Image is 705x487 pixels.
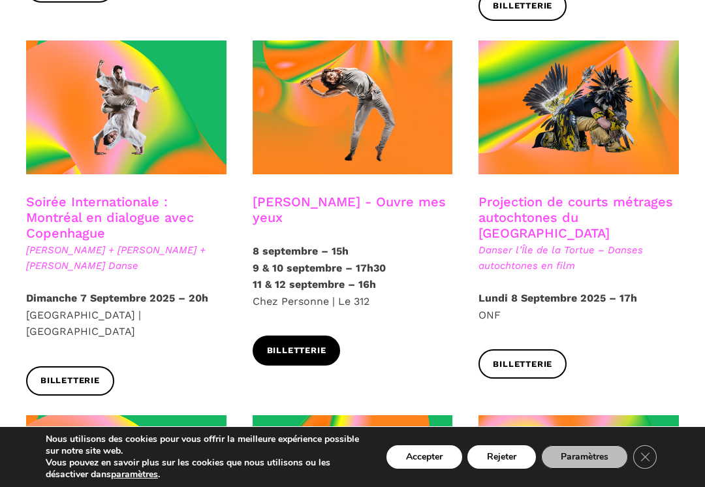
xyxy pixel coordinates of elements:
p: Vous pouvez en savoir plus sur les cookies que nous utilisons ou les désactiver dans . [46,457,363,480]
p: [GEOGRAPHIC_DATA] | [GEOGRAPHIC_DATA] [26,290,227,340]
button: Close GDPR Cookie Banner [633,445,657,469]
p: Nous utilisons des cookies pour vous offrir la meilleure expérience possible sur notre site web. [46,433,363,457]
span: Billetterie [493,358,552,371]
button: Paramètres [541,445,628,469]
span: Billetterie [40,374,100,388]
span: [PERSON_NAME] + [PERSON_NAME] + [PERSON_NAME] Danse [26,242,227,274]
strong: Lundi 8 Septembre 2025 – 17h [478,292,637,304]
a: Soirée Internationale : Montréal en dialogue avec Copenhague [26,194,194,241]
button: Rejeter [467,445,536,469]
h3: Projection de courts métrages autochtones du [GEOGRAPHIC_DATA] [478,194,679,241]
button: paramètres [111,469,158,480]
span: Danser l’Île de la Tortue – Danses autochtones en film [478,242,679,274]
a: Billetterie [253,336,341,365]
p: ONF [478,290,679,323]
p: Chez Personne | Le 312 [253,243,453,309]
button: Accepter [386,445,462,469]
strong: 9 & 10 septembre – 17h30 11 & 12 septembre – 16h [253,262,386,291]
a: Billetterie [26,366,114,396]
a: Billetterie [478,349,567,379]
h3: [PERSON_NAME] - Ouvre mes yeux [253,194,453,227]
strong: Dimanche 7 Septembre 2025 – 20h [26,292,208,304]
span: Billetterie [267,344,326,358]
strong: 8 septembre – 15h [253,245,349,257]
